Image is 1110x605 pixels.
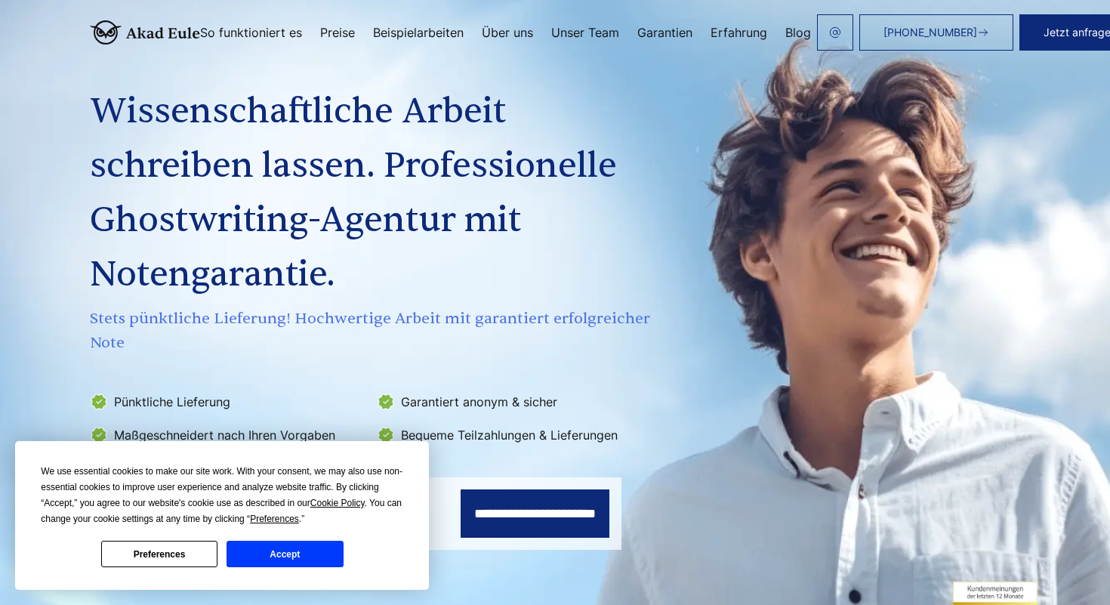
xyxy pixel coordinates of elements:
li: Maßgeschneidert nach Ihren Vorgaben [90,423,368,447]
a: Über uns [482,26,533,39]
span: Cookie Policy [310,498,365,508]
a: Garantien [637,26,692,39]
button: Preferences [101,541,217,567]
li: Garantiert anonym & sicher [377,390,655,414]
a: [PHONE_NUMBER] [859,14,1013,51]
a: So funktioniert es [200,26,302,39]
a: Erfahrung [711,26,767,39]
li: Pünktliche Lieferung [90,390,368,414]
div: Cookie Consent Prompt [15,441,429,590]
div: We use essential cookies to make our site work. With your consent, we may also use non-essential ... [41,464,403,527]
a: Preise [320,26,355,39]
a: Unser Team [551,26,619,39]
button: Accept [227,541,343,567]
span: Preferences [250,514,299,524]
li: Bequeme Teilzahlungen & Lieferungen [377,423,655,447]
a: Blog [785,26,811,39]
h1: Wissenschaftliche Arbeit schreiben lassen. Professionelle Ghostwriting-Agentur mit Notengarantie. [90,85,658,302]
span: Stets pünktliche Lieferung! Hochwertige Arbeit mit garantiert erfolgreicher Note [90,307,658,355]
span: [PHONE_NUMBER] [883,26,977,39]
img: email [829,26,841,39]
a: Beispielarbeiten [373,26,464,39]
img: logo [90,20,200,45]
